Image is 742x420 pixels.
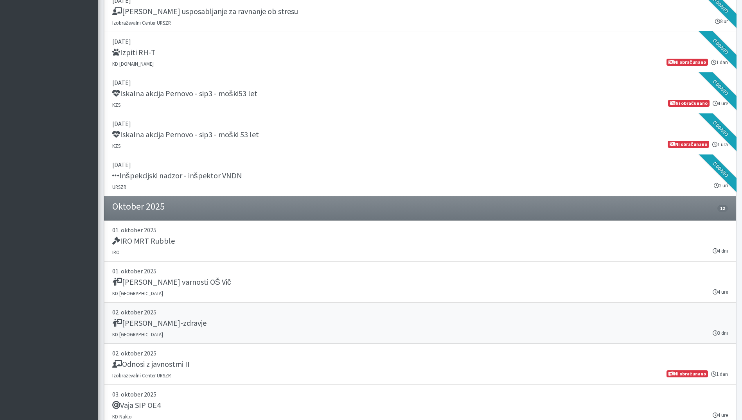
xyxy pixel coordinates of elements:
[112,249,120,255] small: IRO
[104,32,736,73] a: [DATE] Izpiti RH-T KD [DOMAIN_NAME] 1 dan Ni obračunano Oddano
[104,344,736,385] a: 02. oktober 2025 Odnosi z javnostmi II Izobraževalni Center URSZR 1 dan Ni obračunano
[112,184,126,190] small: URSZR
[112,89,257,98] h5: Iskalna akcija Pernovo - sip3 - moški53 let
[112,348,728,358] p: 02. oktober 2025
[668,100,709,107] span: Ni obračunano
[112,372,171,379] small: Izobraževalni Center URSZR
[112,400,161,410] h5: Vaja SIP OE4
[667,59,708,66] span: Ni obračunano
[112,160,728,169] p: [DATE]
[668,141,709,148] span: Ni obračunano
[711,370,728,378] small: 1 dan
[104,262,736,303] a: 01. oktober 2025 [PERSON_NAME] varnosti OŠ Vič KD [GEOGRAPHIC_DATA] 4 ure
[112,119,728,128] p: [DATE]
[104,303,736,344] a: 02. oktober 2025 [PERSON_NAME]-zdravje KD [GEOGRAPHIC_DATA] 3 dni
[713,247,728,255] small: 4 dni
[112,318,207,328] h5: [PERSON_NAME]-zdravje
[104,73,736,114] a: [DATE] Iskalna akcija Pernovo - sip3 - moški53 let KZS 4 ure Ni obračunano Oddano
[112,307,728,317] p: 02. oktober 2025
[717,205,728,212] span: 12
[112,143,120,149] small: KZS
[112,266,728,276] p: 01. oktober 2025
[112,48,156,57] h5: Izpiti RH-T
[112,413,132,420] small: KD Naklo
[112,61,154,67] small: KD [DOMAIN_NAME]
[667,370,708,377] span: Ni obračunano
[112,331,163,337] small: KD [GEOGRAPHIC_DATA]
[112,20,171,26] small: Izobraževalni Center URSZR
[112,130,259,139] h5: Iskalna akcija Pernovo - sip3 - moški 53 let
[104,221,736,262] a: 01. oktober 2025 IRO MRT Rubble IRO 4 dni
[112,201,165,212] h4: Oktober 2025
[112,359,190,369] h5: Odnosi z javnostmi II
[112,225,728,235] p: 01. oktober 2025
[104,155,736,196] a: [DATE] Inšpekcijski nadzor - inšpektor VNDN URSZR 2 uri Oddano
[104,114,736,155] a: [DATE] Iskalna akcija Pernovo - sip3 - moški 53 let KZS 1 ura Ni obračunano Oddano
[112,171,242,180] h5: Inšpekcijski nadzor - inšpektor VNDN
[713,288,728,296] small: 4 ure
[112,78,728,87] p: [DATE]
[112,7,298,16] h5: [PERSON_NAME] usposabljanje za ravnanje ob stresu
[112,236,175,246] h5: IRO MRT Rubble
[112,389,728,399] p: 03. oktober 2025
[112,290,163,296] small: KD [GEOGRAPHIC_DATA]
[112,277,231,287] h5: [PERSON_NAME] varnosti OŠ Vič
[112,37,728,46] p: [DATE]
[112,102,120,108] small: KZS
[713,411,728,419] small: 4 ure
[713,329,728,337] small: 3 dni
